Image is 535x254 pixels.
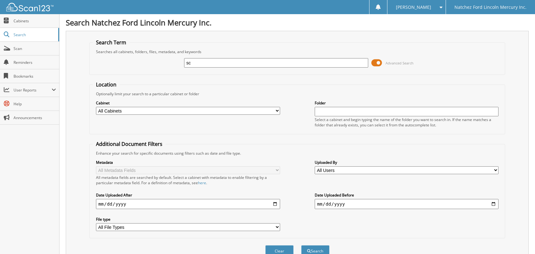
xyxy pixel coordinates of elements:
[96,100,280,106] label: Cabinet
[96,217,280,222] label: File type
[93,49,502,54] div: Searches all cabinets, folders, files, metadata, and keywords
[96,199,280,209] input: start
[93,151,502,156] div: Enhance your search for specific documents using filters such as date and file type.
[14,101,56,107] span: Help
[66,17,529,28] h1: Search Natchez Ford Lincoln Mercury Inc.
[14,115,56,120] span: Announcements
[315,160,499,165] label: Uploaded By
[14,60,56,65] span: Reminders
[454,5,527,9] span: Natchez Ford Lincoln Mercury Inc.
[14,74,56,79] span: Bookmarks
[396,5,431,9] span: [PERSON_NAME]
[386,61,414,65] span: Advanced Search
[96,160,280,165] label: Metadata
[6,3,53,11] img: scan123-logo-white.svg
[315,100,499,106] label: Folder
[14,87,52,93] span: User Reports
[96,175,280,185] div: All metadata fields are searched by default. Select a cabinet with metadata to enable filtering b...
[504,224,535,254] iframe: Chat Widget
[93,141,166,147] legend: Additional Document Filters
[14,18,56,24] span: Cabinets
[315,117,499,128] div: Select a cabinet and begin typing the name of the folder you want to search in. If the name match...
[14,46,56,51] span: Scan
[198,180,206,185] a: here
[93,81,120,88] legend: Location
[315,192,499,198] label: Date Uploaded Before
[14,32,55,37] span: Search
[315,199,499,209] input: end
[93,39,129,46] legend: Search Term
[96,192,280,198] label: Date Uploaded After
[93,91,502,97] div: Optionally limit your search to a particular cabinet or folder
